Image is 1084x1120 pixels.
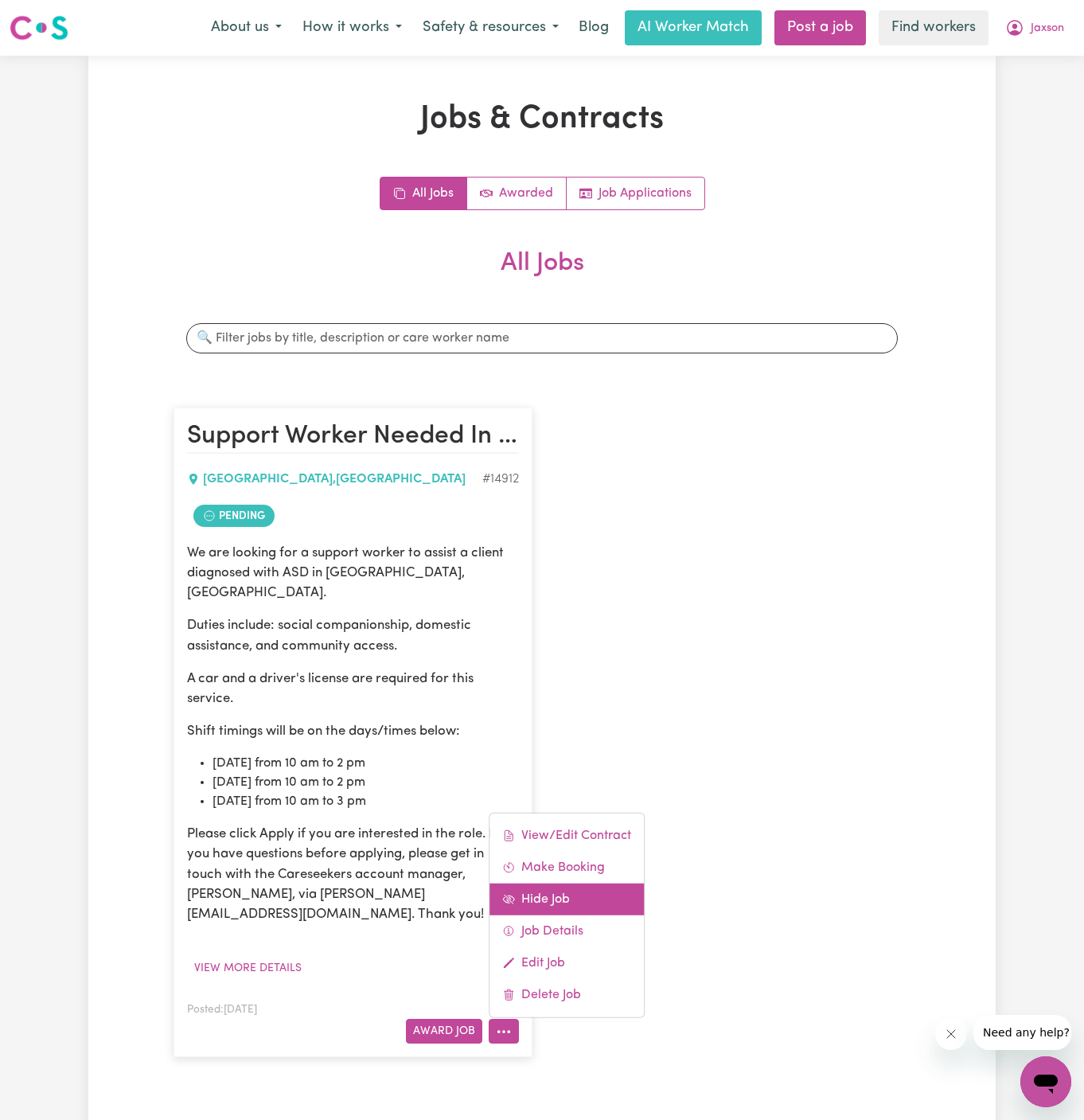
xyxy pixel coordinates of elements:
li: [DATE] from 10 am to 2 pm [213,773,519,792]
a: Hide Job [489,884,644,915]
div: Job ID #14912 [482,470,519,489]
h2: Support Worker Needed In Acacia Ridge, QLD [187,421,519,453]
button: Award Job [406,1019,482,1044]
a: Post a job [774,10,866,45]
li: [DATE] from 10 am to 2 pm [213,754,519,773]
a: Careseekers logo [10,10,68,46]
p: Duties include: social companionship, domestic assistance, and community access. [187,615,519,655]
a: All jobs [380,178,467,209]
p: A car and a driver's license are required for this service. [187,669,519,708]
a: View/Edit Contract [489,820,644,852]
img: Careseekers logo [10,14,68,42]
input: 🔍 Filter jobs by title, description or care worker name [186,323,898,353]
iframe: Message from company [973,1015,1071,1050]
span: Posted: [DATE] [187,1005,257,1015]
a: Make Booking [489,852,644,884]
button: How it works [292,11,412,45]
h2: All Jobs [174,248,910,304]
a: Delete Job [489,979,644,1011]
div: More options [489,813,645,1018]
span: Job contract pending review by care worker [193,505,275,527]
p: We are looking for a support worker to assist a client diagnosed with ASD in [GEOGRAPHIC_DATA], [... [187,543,519,603]
p: Shift timings will be on the days/times below: [187,721,519,741]
a: Job Details [489,915,644,947]
h1: Jobs & Contracts [174,100,910,139]
a: Find workers [879,10,988,45]
a: Edit Job [489,947,644,979]
button: Safety & resources [412,11,569,45]
button: View more details [187,956,309,981]
span: Jaxson [1031,20,1064,37]
iframe: Button to launch messaging window [1020,1056,1071,1107]
button: More options [489,1019,519,1044]
button: About us [201,11,292,45]
li: [DATE] from 10 am to 3 pm [213,792,519,811]
a: AI Worker Match [625,10,762,45]
p: Please click Apply if you are interested in the role. If you have questions before applying, plea... [187,824,519,924]
a: Active jobs [467,178,567,209]
button: My Account [995,11,1074,45]
div: [GEOGRAPHIC_DATA] , [GEOGRAPHIC_DATA] [187,470,482,489]
a: Job applications [567,178,704,209]
iframe: Close message [935,1018,967,1050]
a: Blog [569,10,618,45]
